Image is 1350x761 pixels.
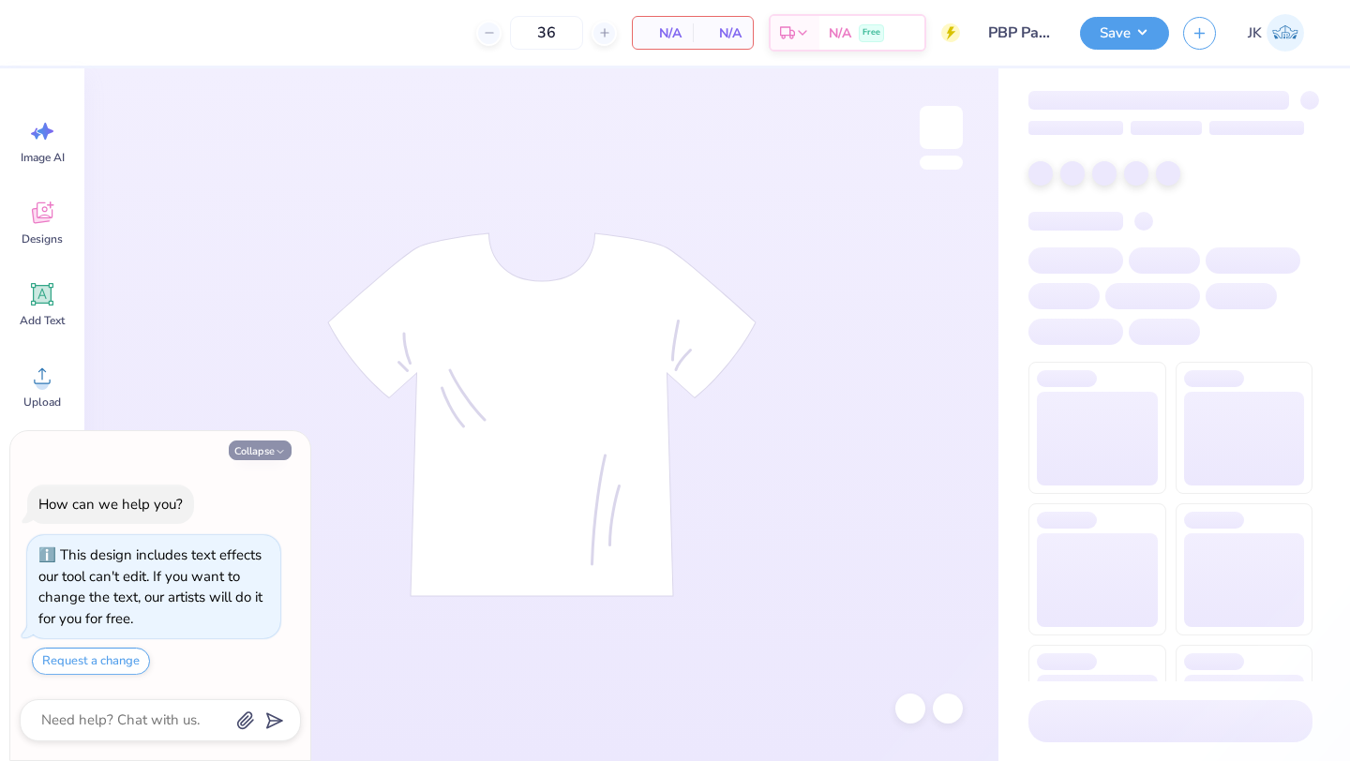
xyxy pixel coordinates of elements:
div: How can we help you? [38,495,183,514]
span: Image AI [21,150,65,165]
img: Joshua Kelley [1267,14,1304,52]
span: N/A [829,23,851,43]
input: – – [510,16,583,50]
a: JK [1239,14,1312,52]
img: tee-skeleton.svg [327,232,757,597]
span: N/A [644,23,682,43]
span: Free [862,26,880,39]
button: Request a change [32,648,150,675]
button: Save [1080,17,1169,50]
span: N/A [704,23,742,43]
span: JK [1248,22,1262,44]
span: Add Text [20,313,65,328]
span: Designs [22,231,63,246]
div: This design includes text effects our tool can't edit. If you want to change the text, our artist... [38,545,262,628]
span: Upload [23,395,61,410]
button: Collapse [229,440,292,460]
input: Untitled Design [974,14,1066,52]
